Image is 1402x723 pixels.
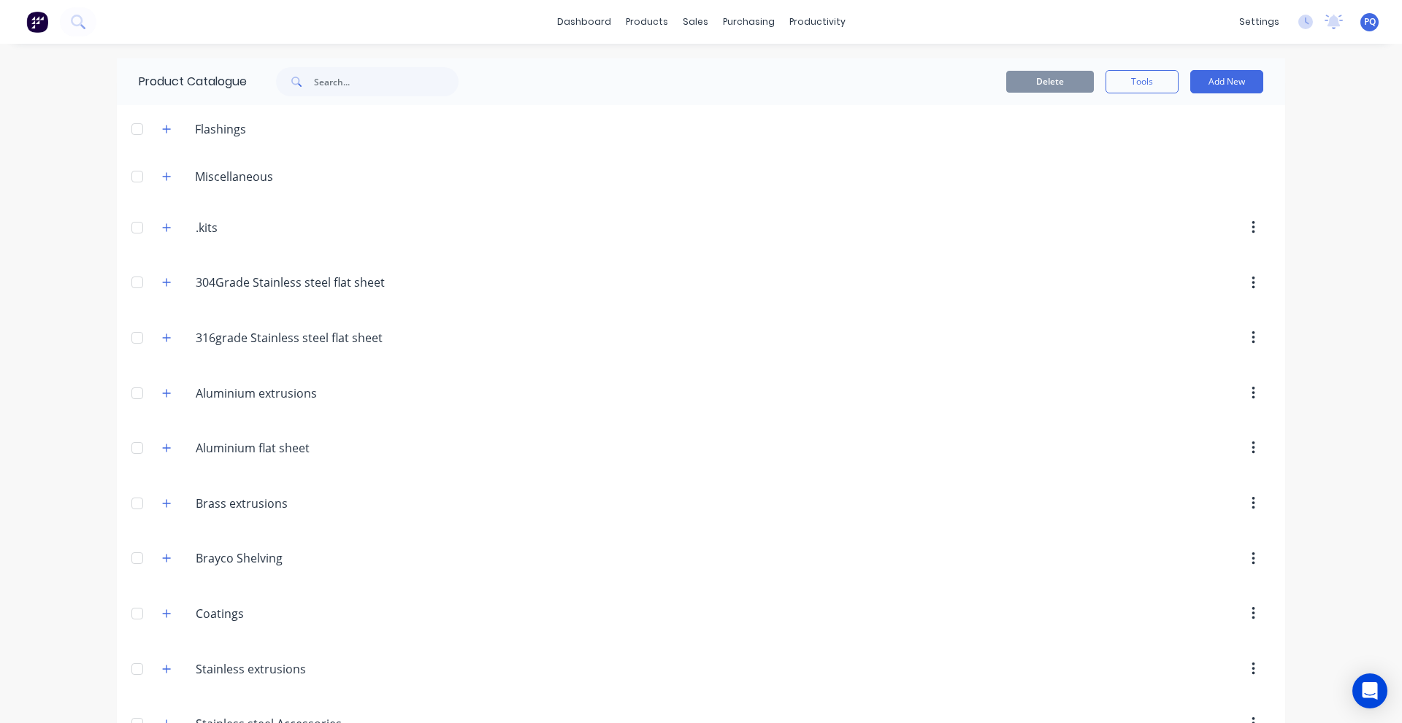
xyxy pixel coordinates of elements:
[675,11,716,33] div: sales
[196,384,369,402] input: Enter category name
[1232,11,1287,33] div: settings
[196,439,369,457] input: Enter category name
[117,58,247,105] div: Product Catalogue
[1006,71,1094,93] button: Delete
[196,274,387,291] input: Enter category name
[183,168,285,185] div: Miscellaneous
[1352,673,1387,708] div: Open Intercom Messenger
[196,495,369,512] input: Enter category name
[1190,70,1263,93] button: Add New
[716,11,782,33] div: purchasing
[196,605,369,622] input: Enter category name
[196,329,385,347] input: Enter category name
[183,120,258,138] div: Flashings
[1106,70,1179,93] button: Tools
[782,11,853,33] div: productivity
[618,11,675,33] div: products
[196,219,369,236] input: Enter category name
[26,11,48,33] img: Factory
[196,549,369,567] input: Enter category name
[314,67,459,96] input: Search...
[196,660,369,678] input: Enter category name
[550,11,618,33] a: dashboard
[1364,15,1376,28] span: PQ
